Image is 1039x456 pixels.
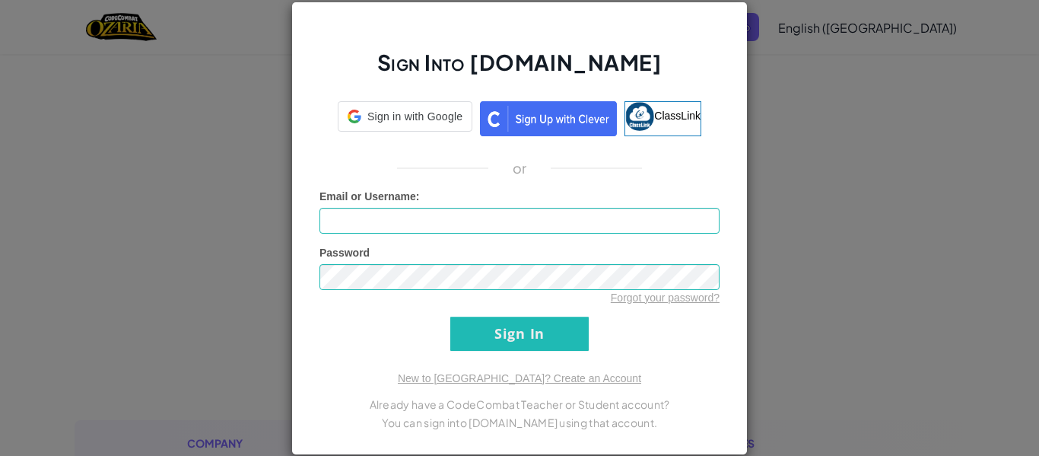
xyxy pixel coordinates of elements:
label: : [319,189,420,204]
p: You can sign into [DOMAIN_NAME] using that account. [319,413,720,432]
img: classlink-logo-small.png [625,102,654,131]
div: Sign in with Google [338,101,472,132]
span: Password [319,247,370,259]
span: Email or Username [319,190,416,202]
a: Forgot your password? [611,292,720,304]
a: New to [GEOGRAPHIC_DATA]? Create an Account [398,372,641,384]
h2: Sign Into [DOMAIN_NAME] [319,48,720,92]
span: ClassLink [654,109,701,121]
a: Sign in with Google [338,101,472,136]
input: Sign In [450,317,589,351]
img: clever_sso_button@2x.png [480,101,617,136]
span: Sign in with Google [367,109,462,124]
p: Already have a CodeCombat Teacher or Student account? [319,395,720,413]
p: or [513,159,527,177]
